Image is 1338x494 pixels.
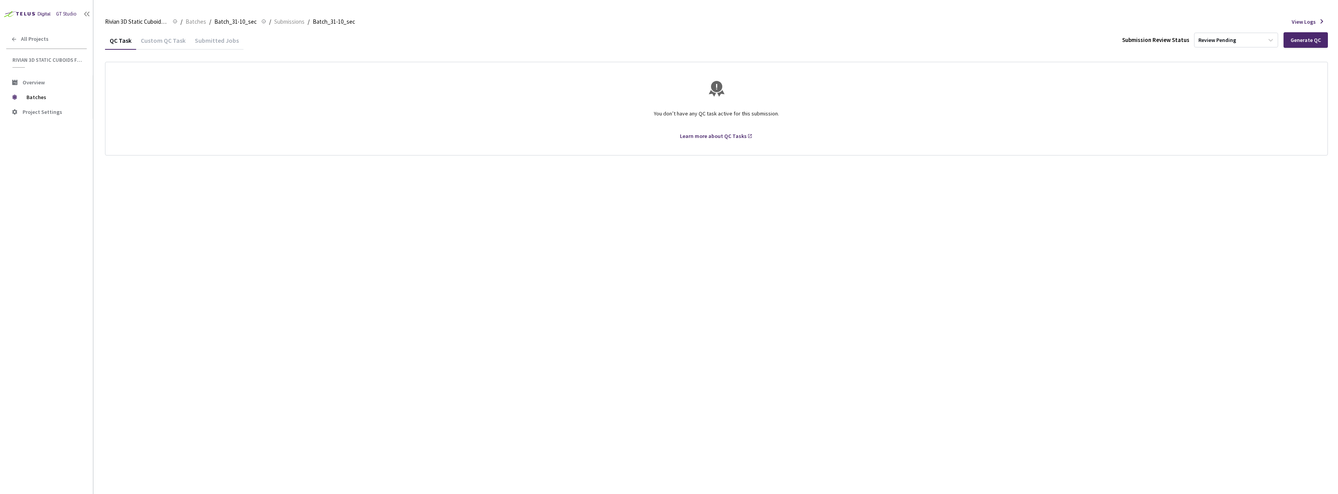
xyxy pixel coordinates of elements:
span: Batches [186,17,206,26]
span: Rivian 3D Static Cuboids fixed[2024-25] [105,17,168,26]
span: All Projects [21,36,49,42]
span: Batches [26,89,80,105]
div: GT Studio [56,10,77,18]
div: Learn more about QC Tasks [680,132,747,140]
a: Submissions [273,17,306,26]
div: Submitted Jobs [190,37,243,50]
div: Custom QC Task [136,37,190,50]
span: Project Settings [23,108,62,115]
span: Submissions [274,17,305,26]
li: / [180,17,182,26]
div: You don’t have any QC task active for this submission. [115,103,1318,132]
li: / [269,17,271,26]
a: Batches [184,17,208,26]
div: Submission Review Status [1122,35,1189,45]
span: View Logs [1292,17,1316,26]
li: / [308,17,310,26]
div: Review Pending [1198,37,1236,44]
div: Generate QC [1291,37,1321,43]
li: / [209,17,211,26]
span: Batch_31-10_sec [214,17,257,26]
span: Overview [23,79,45,86]
span: Batch_31-10_sec [313,17,355,26]
div: QC Task [105,37,136,50]
span: Rivian 3D Static Cuboids fixed[2024-25] [12,57,82,63]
